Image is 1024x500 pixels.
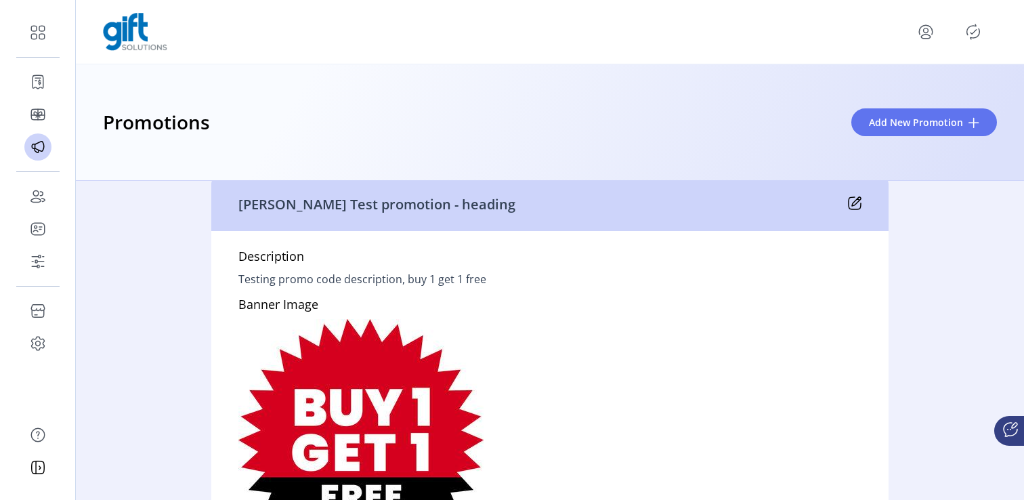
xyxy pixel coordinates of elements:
[103,108,210,138] h3: Promotions
[238,295,484,319] h5: Banner Image
[962,21,984,43] button: Publisher Panel
[915,21,937,43] button: menu
[238,271,486,287] p: Testing promo code description, buy 1 get 1 free
[238,194,515,215] p: [PERSON_NAME] Test promotion - heading
[103,13,167,51] img: logo
[851,108,997,136] button: Add New Promotion
[869,115,963,129] span: Add New Promotion
[238,247,304,271] h5: Description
